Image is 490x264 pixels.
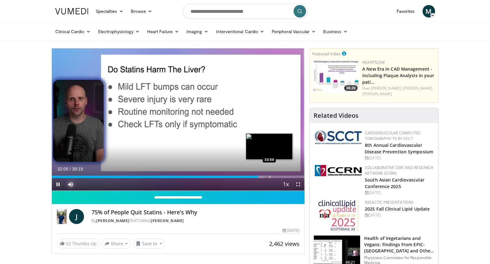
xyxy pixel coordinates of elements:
[393,5,419,17] a: Favorites
[66,241,71,247] span: 52
[315,130,362,144] img: 51a70120-4f25-49cc-93a4-67582377e75f.png.150x105_q85_autocrop_double_scale_upscale_version-0.2.png
[283,228,299,233] div: [DATE]
[52,178,64,191] button: Pause
[312,51,341,57] small: Featured Video
[64,178,77,191] button: Mute
[362,60,385,65] a: Heartflow
[362,66,434,85] a: A New Era in CAD Management - including Plaque Analysis in your pati…
[92,5,127,17] a: Specialties
[344,85,358,91] span: 38:20
[57,167,68,172] span: 32:05
[365,212,433,218] div: [DATE]
[269,240,299,247] span: 2,462 views
[246,133,293,160] img: image.jpeg
[365,206,430,212] a: 2025 Fall Clinical Lipid Update
[314,112,359,119] h4: Related Videos
[364,235,434,254] h3: Health of Vegetarians and Vegans: Findings From EPIC-[GEOGRAPHIC_DATA] and Othe…
[133,239,165,249] button: Save to
[319,25,351,38] a: Business
[183,25,212,38] a: Imaging
[365,177,424,189] a: South Asian Cardiovascular Conference 2025
[57,209,67,224] img: Dr. Jordan Rennicke
[92,218,299,224] div: By FEATURING
[362,91,392,97] a: [PERSON_NAME]
[96,218,129,223] a: [PERSON_NAME]
[183,4,308,19] input: Search topics, interventions
[280,178,292,191] button: Playback Rate
[315,165,362,176] img: a04ee3ba-8487-4636-b0fb-5e8d268f3737.png.150x105_q85_autocrop_double_scale_upscale_version-0.2.png
[365,142,433,155] a: 8th Annual Cardiovascular Disease Prevention Symposium
[312,60,359,92] a: 38:20
[268,25,319,38] a: Peripheral Vascular
[69,209,84,224] a: J
[127,5,156,17] a: Browse
[72,167,83,172] span: 39:19
[362,86,436,97] div: Feat.
[365,130,420,141] a: Cardiovascular Computed Tomography TV by SCCT
[423,5,435,17] a: M
[365,190,433,196] div: [DATE]
[143,25,183,38] a: Heart Failure
[292,178,304,191] button: Fullscreen
[365,165,433,176] a: Collaborative CME and Research Network (CCRN)
[92,209,299,216] h4: 75% of People Quit Statins - Here's Why
[52,25,94,38] a: Clinical Cardio
[371,86,402,91] a: [PERSON_NAME],
[52,48,305,191] video-js: Video Player
[55,8,88,14] img: VuMedi Logo
[312,60,359,92] img: 738d0e2d-290f-4d89-8861-908fb8b721dc.150x105_q85_crop-smart_upscale.jpg
[403,86,433,91] a: [PERSON_NAME],
[52,176,305,178] div: Progress Bar
[57,239,99,248] a: 52 Thumbs Up
[365,155,433,161] div: [DATE]
[151,218,184,223] a: [PERSON_NAME]
[94,25,143,38] a: Electrophysiology
[212,25,268,38] a: Interventional Cardio
[70,167,71,172] span: /
[102,239,131,249] button: Share
[365,200,433,205] div: Didactic Presentations
[318,200,359,232] img: d65bce67-f81a-47c5-b47d-7b8806b59ca8.jpg.150x105_q85_autocrop_double_scale_upscale_version-0.2.jpg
